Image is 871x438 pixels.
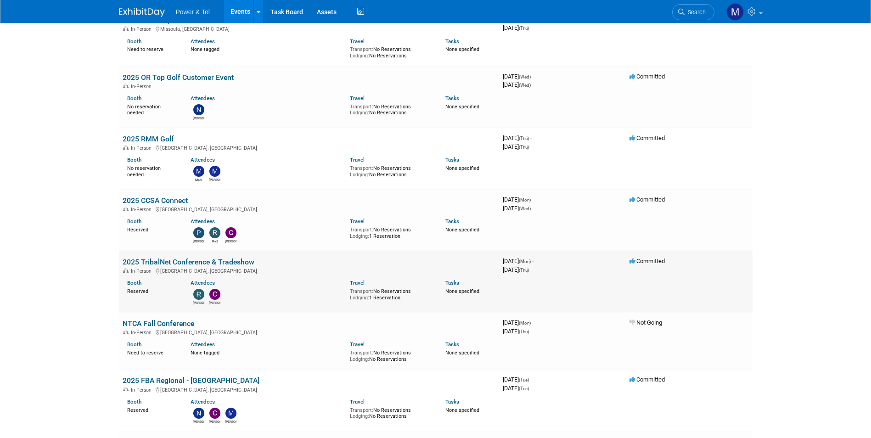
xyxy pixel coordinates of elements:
span: Lodging: [350,413,369,419]
div: [GEOGRAPHIC_DATA], [GEOGRAPHIC_DATA] [123,328,495,336]
span: (Wed) [519,74,531,79]
a: Attendees [191,218,215,225]
div: [GEOGRAPHIC_DATA], [GEOGRAPHIC_DATA] [123,267,495,274]
span: Committed [629,258,665,264]
img: Clint Read [225,227,236,238]
a: 2025 FBA Regional - [GEOGRAPHIC_DATA] [123,376,259,385]
a: 2025 CCSA Connect [123,196,188,205]
a: 2025 TribalNet Conference & Tradeshow [123,258,254,266]
a: Travel [350,218,365,225]
span: Power & Tel [176,8,210,16]
span: Lodging: [350,295,369,301]
div: No reservation needed [127,163,177,178]
img: ExhibitDay [119,8,165,17]
div: Need to reserve [127,45,177,53]
a: Attendees [191,399,215,405]
span: Not Going [629,319,662,326]
div: Missoula, [GEOGRAPHIC_DATA] [123,25,495,32]
span: Transport: [350,46,373,52]
a: Tasks [445,399,459,405]
span: None specified [445,288,479,294]
span: [DATE] [503,328,529,335]
a: Travel [350,95,365,101]
a: Attendees [191,157,215,163]
span: (Thu) [519,26,529,31]
span: Committed [629,135,665,141]
span: (Thu) [519,136,529,141]
img: In-Person Event [123,26,129,31]
a: 2025 RMM Golf [123,135,174,143]
span: None specified [445,165,479,171]
span: [DATE] [503,196,534,203]
span: - [532,319,534,326]
span: None specified [445,227,479,233]
span: - [532,73,534,80]
div: Paul Beit [193,238,204,244]
a: Travel [350,38,365,45]
span: Search [685,9,706,16]
span: (Tue) [519,377,529,382]
img: In-Person Event [123,145,129,150]
img: In-Person Event [123,207,129,211]
a: Tasks [445,341,459,348]
div: No Reservations No Reservations [350,163,432,178]
div: None tagged [191,348,343,356]
span: [DATE] [503,81,531,88]
a: Attendees [191,38,215,45]
a: Travel [350,341,365,348]
span: Lodging: [350,233,369,239]
span: Lodging: [350,53,369,59]
div: None tagged [191,45,343,53]
span: Committed [629,376,665,383]
span: In-Person [131,387,154,393]
div: Reserved [127,286,177,295]
a: Attendees [191,95,215,101]
img: Chad Smith [209,289,220,300]
span: In-Person [131,26,154,32]
a: Tasks [445,95,459,101]
div: Rod Philp [209,238,220,244]
span: None specified [445,407,479,413]
span: [DATE] [503,143,529,150]
span: [DATE] [503,73,534,80]
span: In-Person [131,145,154,151]
span: - [530,135,532,141]
div: Mark Monteleone [193,177,204,182]
span: Lodging: [350,110,369,116]
a: Tasks [445,157,459,163]
span: In-Person [131,330,154,336]
div: [GEOGRAPHIC_DATA], [GEOGRAPHIC_DATA] [123,205,495,213]
a: Travel [350,399,365,405]
span: [DATE] [503,266,529,273]
img: Mike Kruszewski [209,166,220,177]
span: [DATE] [503,24,529,31]
img: Mike Melnick [225,408,236,419]
img: Rod Philp [209,227,220,238]
a: Tasks [445,38,459,45]
img: Nate Derbyshire [193,104,204,115]
span: Transport: [350,227,373,233]
span: [DATE] [503,385,529,392]
div: Need to reserve [127,348,177,356]
span: None specified [445,350,479,356]
img: Chad Smith [209,408,220,419]
img: In-Person Event [123,387,129,392]
a: Booth [127,38,141,45]
span: None specified [445,46,479,52]
span: Lodging: [350,356,369,362]
img: Madalyn Bobbitt [726,3,744,21]
div: No Reservations 1 Reservation [350,286,432,301]
span: [DATE] [503,376,532,383]
a: Booth [127,341,141,348]
a: Booth [127,95,141,101]
span: [DATE] [503,258,534,264]
span: - [532,196,534,203]
a: Booth [127,399,141,405]
img: Paul Beit [193,227,204,238]
span: (Mon) [519,259,531,264]
a: Booth [127,157,141,163]
span: (Thu) [519,145,529,150]
img: In-Person Event [123,330,129,334]
div: Chad Smith [209,419,220,424]
a: Booth [127,218,141,225]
